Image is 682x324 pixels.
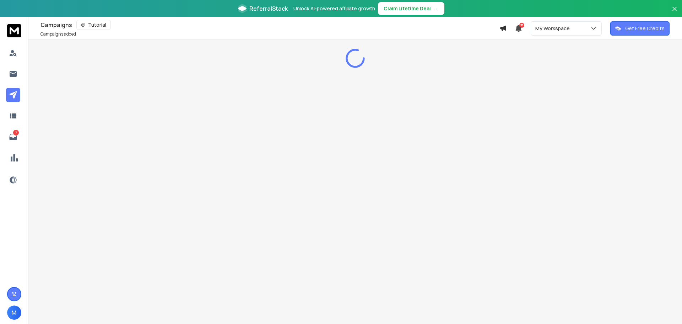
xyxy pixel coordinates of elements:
[6,130,20,144] a: 7
[40,20,499,30] div: Campaigns
[670,4,679,21] button: Close banner
[249,4,288,13] span: ReferralStack
[7,306,21,320] button: M
[76,20,111,30] button: Tutorial
[40,31,76,37] p: Campaigns added
[610,21,670,36] button: Get Free Credits
[13,130,19,136] p: 7
[378,2,444,15] button: Claim Lifetime Deal→
[434,5,439,12] span: →
[535,25,573,32] p: My Workspace
[293,5,375,12] p: Unlock AI-powered affiliate growth
[519,23,524,28] span: 31
[625,25,665,32] p: Get Free Credits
